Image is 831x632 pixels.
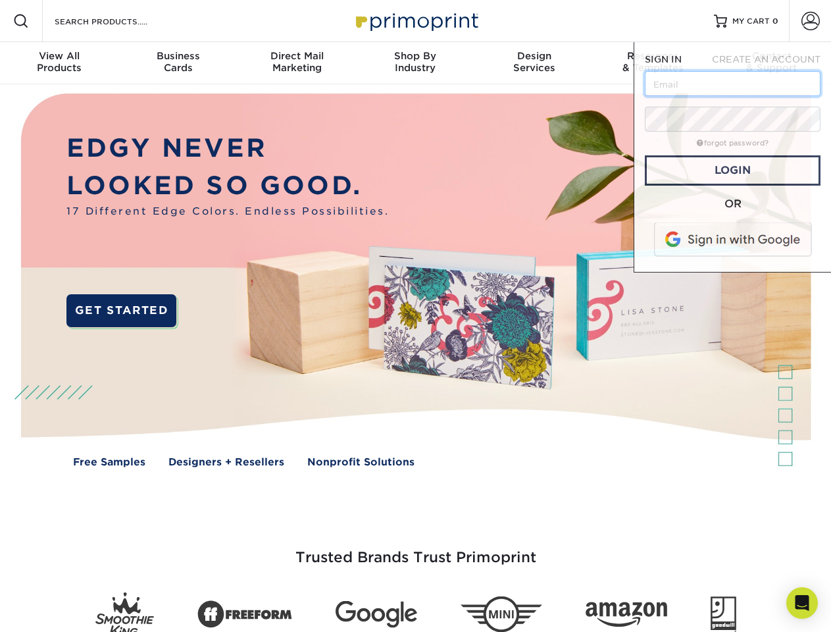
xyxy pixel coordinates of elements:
[645,54,682,65] span: SIGN IN
[645,71,820,96] input: Email
[645,196,820,212] div: OR
[238,50,356,74] div: Marketing
[73,455,145,470] a: Free Samples
[593,42,712,84] a: Resources& Templates
[66,204,389,219] span: 17 Different Edge Colors. Endless Possibilities.
[356,50,474,62] span: Shop By
[118,50,237,62] span: Business
[66,167,389,205] p: LOOKED SO GOOD.
[238,50,356,62] span: Direct Mail
[336,601,417,628] img: Google
[645,155,820,186] a: Login
[350,7,482,35] img: Primoprint
[593,50,712,62] span: Resources
[593,50,712,74] div: & Templates
[732,16,770,27] span: MY CART
[118,42,237,84] a: BusinessCards
[238,42,356,84] a: Direct MailMarketing
[53,13,182,29] input: SEARCH PRODUCTS.....
[475,50,593,74] div: Services
[356,42,474,84] a: Shop ByIndustry
[31,517,801,582] h3: Trusted Brands Trust Primoprint
[475,42,593,84] a: DesignServices
[697,139,768,147] a: forgot password?
[66,294,176,327] a: GET STARTED
[711,596,736,632] img: Goodwill
[356,50,474,74] div: Industry
[586,602,667,627] img: Amazon
[3,592,112,627] iframe: Google Customer Reviews
[168,455,284,470] a: Designers + Resellers
[772,16,778,26] span: 0
[786,587,818,619] div: Open Intercom Messenger
[66,130,389,167] p: EDGY NEVER
[307,455,415,470] a: Nonprofit Solutions
[118,50,237,74] div: Cards
[712,54,820,65] span: CREATE AN ACCOUNT
[475,50,593,62] span: Design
